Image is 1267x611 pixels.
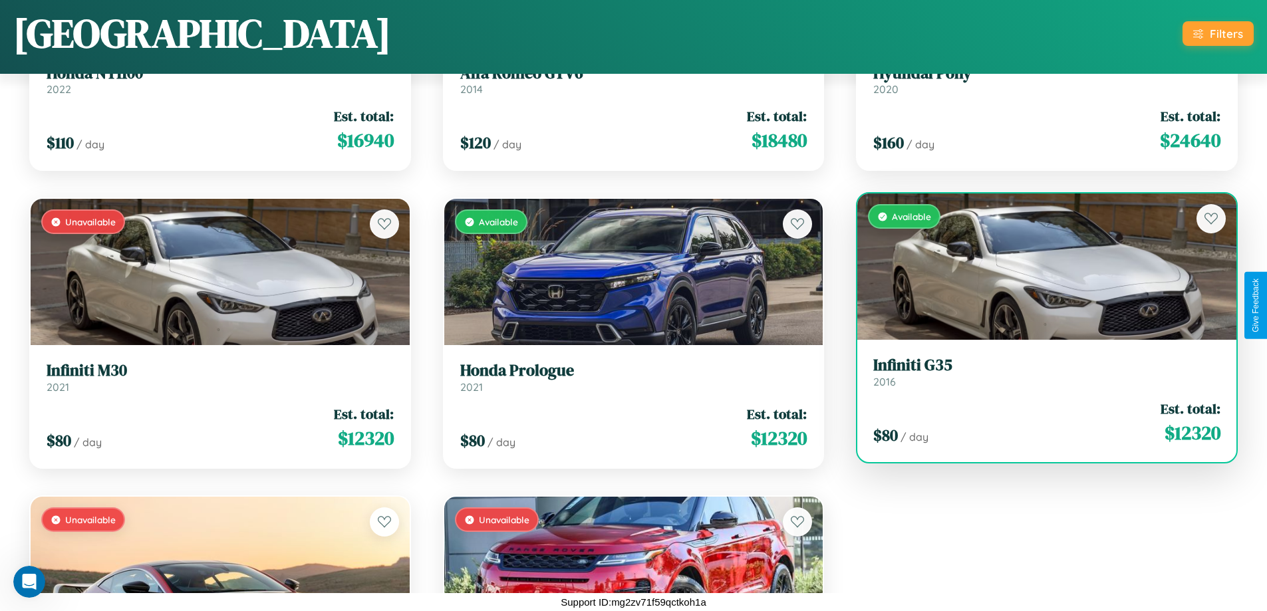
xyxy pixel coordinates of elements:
span: $ 16940 [337,127,394,154]
h1: [GEOGRAPHIC_DATA] [13,6,391,61]
a: Hyundai Pony2020 [873,64,1220,96]
span: $ 12320 [751,425,807,451]
span: / day [907,138,934,151]
span: / day [901,430,928,443]
span: / day [76,138,104,151]
span: / day [74,435,102,449]
span: Unavailable [479,514,529,525]
span: 2020 [873,82,899,96]
span: Unavailable [65,514,116,525]
span: Est. total: [334,106,394,126]
div: Filters [1210,27,1243,41]
h3: Honda Prologue [460,361,807,380]
span: Est. total: [334,404,394,424]
a: Honda Prologue2021 [460,361,807,394]
span: 2014 [460,82,483,96]
span: $ 24640 [1160,127,1220,154]
iframe: Intercom live chat [13,566,45,598]
span: Est. total: [1161,399,1220,418]
h3: Infiniti G35 [873,356,1220,375]
span: $ 12320 [1165,420,1220,446]
span: 2016 [873,375,896,388]
span: 2022 [47,82,71,96]
span: / day [493,138,521,151]
span: $ 80 [873,424,898,446]
h3: Alfa Romeo GTV6 [460,64,807,83]
button: Filters [1183,21,1254,46]
span: $ 160 [873,132,904,154]
span: / day [488,435,515,449]
span: 2021 [460,380,483,394]
span: Est. total: [747,106,807,126]
span: Available [479,216,518,227]
a: Infiniti G352016 [873,356,1220,388]
span: $ 120 [460,132,491,154]
a: Infiniti M302021 [47,361,394,394]
h3: Infiniti M30 [47,361,394,380]
span: Est. total: [1161,106,1220,126]
span: $ 12320 [338,425,394,451]
span: $ 110 [47,132,74,154]
span: 2021 [47,380,69,394]
h3: Hyundai Pony [873,64,1220,83]
span: $ 80 [460,429,485,451]
a: Honda NT11002022 [47,64,394,96]
span: Est. total: [747,404,807,424]
span: $ 18480 [752,127,807,154]
a: Alfa Romeo GTV62014 [460,64,807,96]
span: Unavailable [65,216,116,227]
span: $ 80 [47,429,71,451]
h3: Honda NT1100 [47,64,394,83]
div: Give Feedback [1251,279,1260,332]
span: Available [892,211,931,222]
p: Support ID: mg2zv71f59qctkoh1a [561,593,706,611]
